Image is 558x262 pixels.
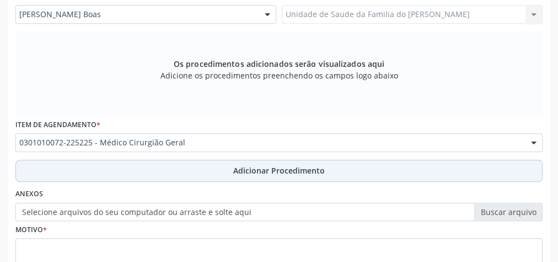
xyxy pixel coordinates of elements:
[233,165,325,176] span: Adicionar Procedimento
[15,160,543,182] button: Adicionar Procedimento
[19,9,254,20] span: [PERSON_NAME] Boas
[15,186,43,203] label: Anexos
[174,58,384,70] span: Os procedimentos adicionados serão visualizados aqui
[160,70,398,81] span: Adicione os procedimentos preenchendo os campos logo abaixo
[19,137,520,148] span: 0301010072-225225 - Médico Cirurgião Geral
[15,117,100,134] label: Item de agendamento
